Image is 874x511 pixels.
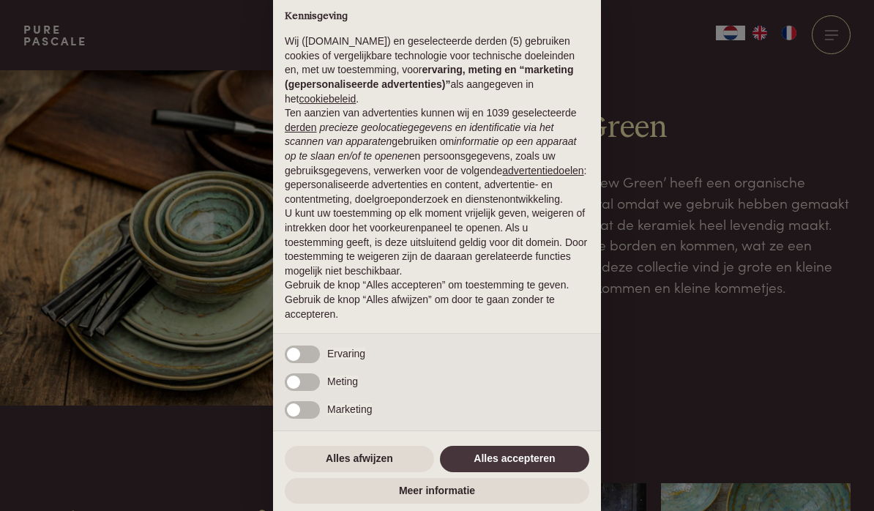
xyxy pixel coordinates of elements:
[285,206,589,278] p: U kunt uw toestemming op elk moment vrijelijk geven, weigeren of intrekken door het voorkeurenpan...
[285,64,573,90] strong: ervaring, meting en “marketing (gepersonaliseerde advertenties)”
[327,348,365,359] span: Ervaring
[299,93,356,105] a: cookiebeleid
[285,106,589,206] p: Ten aanzien van advertenties kunnen wij en 1039 geselecteerde gebruiken om en persoonsgegevens, z...
[285,10,589,23] h2: Kennisgeving
[285,121,317,135] button: derden
[327,403,372,415] span: Marketing
[327,376,358,387] span: Meting
[285,34,589,106] p: Wij ([DOMAIN_NAME]) en geselecteerde derden (5) gebruiken cookies of vergelijkbare technologie vo...
[285,278,589,321] p: Gebruik de knop “Alles accepteren” om toestemming te geven. Gebruik de knop “Alles afwijzen” om d...
[285,135,577,162] em: informatie op een apparaat op te slaan en/of te openen
[285,446,434,472] button: Alles afwijzen
[285,122,553,148] em: precieze geolocatiegegevens en identificatie via het scannen van apparaten
[285,478,589,504] button: Meer informatie
[502,164,583,179] button: advertentiedoelen
[440,446,589,472] button: Alles accepteren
